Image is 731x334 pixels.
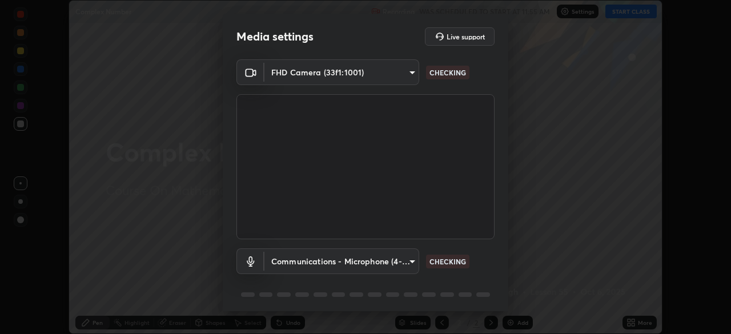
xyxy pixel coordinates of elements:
[429,256,466,267] p: CHECKING
[447,33,485,40] h5: Live support
[264,248,419,274] div: FHD Camera (33f1:1001)
[264,59,419,85] div: FHD Camera (33f1:1001)
[236,29,314,44] h2: Media settings
[429,67,466,78] p: CHECKING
